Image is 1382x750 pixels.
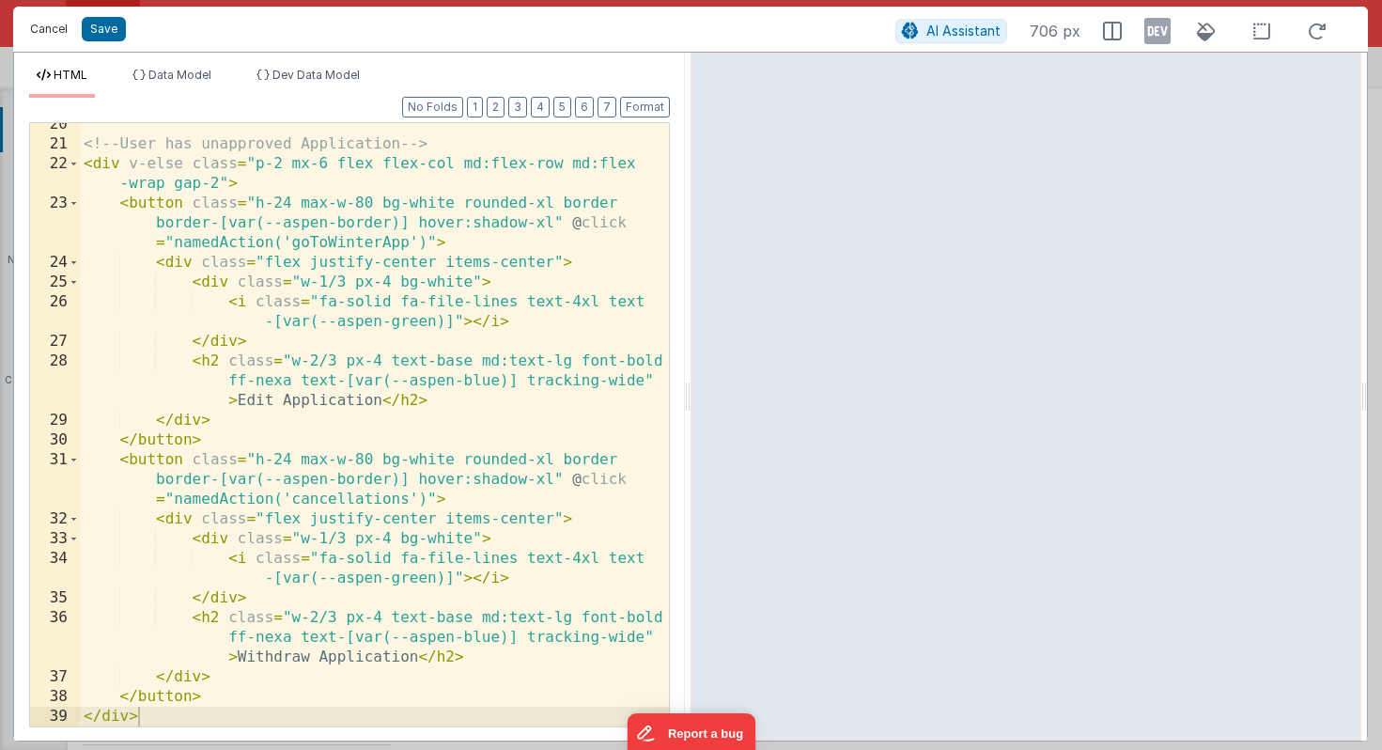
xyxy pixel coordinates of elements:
[82,17,126,41] button: Save
[30,667,80,687] div: 37
[402,97,463,117] button: No Folds
[30,608,80,667] div: 36
[30,134,80,154] div: 21
[30,549,80,588] div: 34
[30,332,80,352] div: 27
[575,97,594,117] button: 6
[895,19,1007,43] button: AI Assistant
[487,97,505,117] button: 2
[30,154,80,194] div: 22
[30,707,80,727] div: 39
[467,97,483,117] button: 1
[508,97,527,117] button: 3
[30,352,80,411] div: 28
[620,97,670,117] button: Format
[30,273,80,292] div: 25
[30,292,80,332] div: 26
[30,194,80,253] div: 23
[598,97,616,117] button: 7
[30,687,80,707] div: 38
[553,97,571,117] button: 5
[30,115,80,134] div: 20
[30,509,80,529] div: 32
[30,529,80,549] div: 33
[1030,20,1080,42] span: 706 px
[272,68,360,82] span: Dev Data Model
[21,16,77,42] button: Cancel
[30,588,80,608] div: 35
[30,411,80,430] div: 29
[30,430,80,450] div: 30
[30,253,80,273] div: 24
[54,68,87,82] span: HTML
[30,450,80,509] div: 31
[531,97,550,117] button: 4
[926,23,1001,39] span: AI Assistant
[148,68,211,82] span: Data Model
